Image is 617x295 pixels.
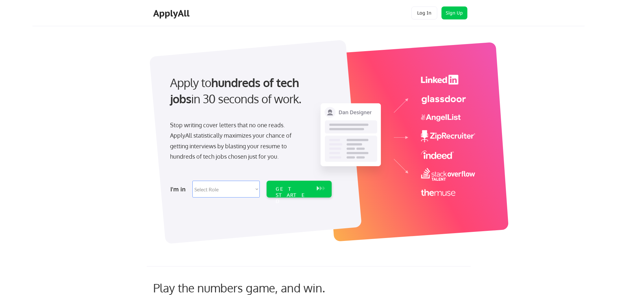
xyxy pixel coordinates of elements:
[153,8,191,19] div: ApplyAll
[170,184,189,194] div: I'm in
[170,74,329,107] div: Apply to in 30 seconds of work.
[441,6,467,19] button: Sign Up
[170,120,303,162] div: Stop writing cover letters that no one reads. ApplyAll statistically maximizes your chance of get...
[411,6,437,19] button: Log In
[276,186,310,205] div: GET STARTED
[153,281,354,295] div: Play the numbers game, and win.
[170,75,302,106] strong: hundreds of tech jobs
